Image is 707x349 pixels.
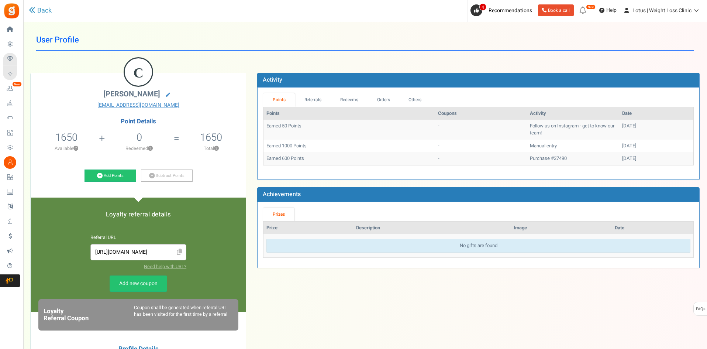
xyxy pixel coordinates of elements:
h5: Loyalty referral details [38,211,238,218]
a: Referrals [295,93,331,107]
a: [EMAIL_ADDRESS][DOMAIN_NAME] [37,102,240,109]
p: Redeemed [106,145,173,152]
em: New [12,82,22,87]
button: ? [73,146,78,151]
th: Image [511,222,612,235]
th: Activity [527,107,619,120]
span: Lotus | Weight Loss Clinic [632,7,692,14]
h5: 0 [137,132,142,143]
h4: Point Details [31,118,246,125]
a: Need help with URL? [144,263,186,270]
span: Manual entry [530,142,557,149]
td: - [435,152,527,165]
td: Follow us on Instagram - get to know our team! [527,120,619,139]
button: ? [214,146,219,151]
div: [DATE] [622,123,690,130]
th: Description [353,222,511,235]
a: Add new coupon [110,276,167,292]
a: Redeems [331,93,368,107]
a: Points [263,93,295,107]
span: Click to Copy [173,246,185,259]
h5: 1650 [200,132,222,143]
a: 4 Recommendations [470,4,535,16]
p: Total [180,145,242,152]
span: FAQs [696,302,706,316]
th: Points [263,107,435,120]
td: Earned 50 Points [263,120,435,139]
h6: Referral URL [90,235,186,240]
th: Coupons [435,107,527,120]
span: Help [604,7,617,14]
th: Date [612,222,693,235]
h6: Loyalty Referral Coupon [44,308,129,322]
div: [DATE] [622,155,690,162]
span: Recommendations [489,7,532,14]
span: 4 [479,3,486,11]
div: Coupon shall be generated when referral URL has been visited for the first time by a referral [129,304,233,325]
b: Activity [263,75,282,84]
button: ? [148,146,153,151]
div: No gifts are found [266,239,690,253]
a: Book a call [538,4,574,16]
span: 1650 [55,130,77,145]
a: Prizes [263,208,294,221]
figcaption: C [125,58,152,87]
a: Add Points [85,170,136,182]
th: Date [619,107,693,120]
h1: User Profile [36,30,694,51]
a: Subtract Points [141,170,193,182]
em: New [586,4,596,10]
b: Achievements [263,190,301,199]
a: Orders [368,93,399,107]
td: - [435,120,527,139]
a: Others [399,93,431,107]
img: Gratisfaction [3,3,20,19]
div: [DATE] [622,143,690,150]
p: Available [35,145,98,152]
td: - [435,140,527,153]
td: Purchase #27490 [527,152,619,165]
a: New [3,82,20,95]
a: Help [596,4,620,16]
td: Earned 600 Points [263,152,435,165]
td: Earned 1000 Points [263,140,435,153]
span: [PERSON_NAME] [103,89,160,99]
th: Prize [263,222,353,235]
